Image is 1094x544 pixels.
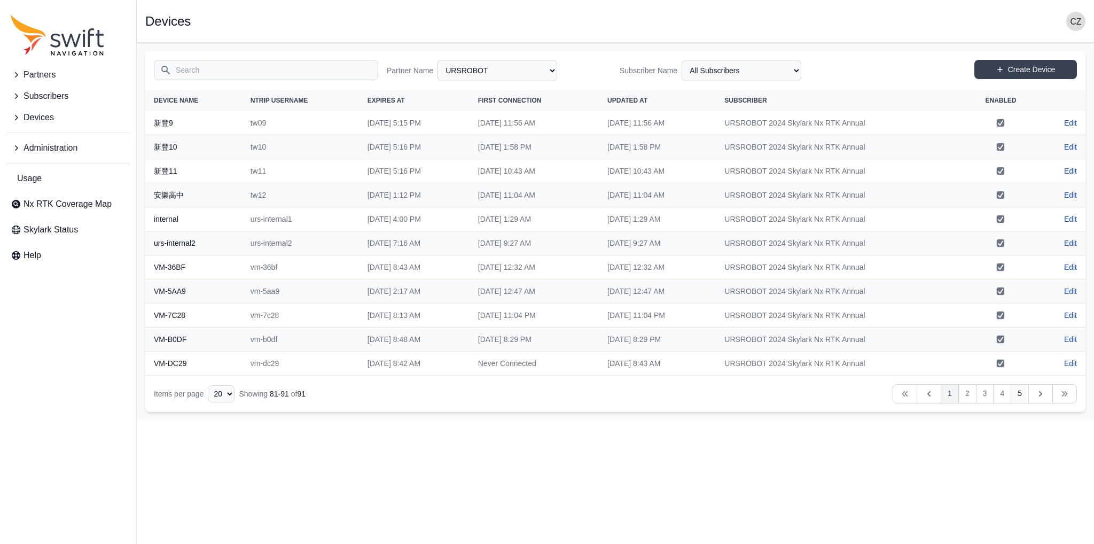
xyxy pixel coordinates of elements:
[24,68,56,81] span: Partners
[716,328,963,352] td: URSROBOT 2024 Skylark Nx RTK Annual
[1064,142,1077,152] a: Edit
[470,231,599,255] td: [DATE] 9:27 AM
[470,111,599,135] td: [DATE] 11:56 AM
[359,352,470,376] td: [DATE] 8:42 AM
[242,352,359,376] td: vm-dc29
[208,385,235,402] select: Display Limit
[963,90,1038,111] th: Enabled
[6,86,130,107] button: Subscribers
[470,255,599,279] td: [DATE] 12:32 AM
[145,207,242,231] th: internal
[24,223,78,236] span: Skylark Status
[359,207,470,231] td: [DATE] 4:00 PM
[716,111,963,135] td: URSROBOT 2024 Skylark Nx RTK Annual
[470,135,599,159] td: [DATE] 1:58 PM
[24,142,77,154] span: Administration
[599,207,716,231] td: [DATE] 1:29 AM
[24,198,112,211] span: Nx RTK Coverage Map
[270,390,289,398] span: 81 - 91
[478,97,542,104] span: First Connection
[242,135,359,159] td: tw10
[716,183,963,207] td: URSROBOT 2024 Skylark Nx RTK Annual
[941,384,959,403] a: 1
[154,60,378,80] input: Search
[599,183,716,207] td: [DATE] 11:04 AM
[6,193,130,215] a: Nx RTK Coverage Map
[607,97,647,104] span: Updated At
[145,183,242,207] th: 安樂高中
[359,328,470,352] td: [DATE] 8:48 AM
[242,231,359,255] td: urs-internal2
[1066,12,1085,31] img: user photo
[470,183,599,207] td: [DATE] 11:04 AM
[154,390,204,398] span: Items per page
[359,304,470,328] td: [DATE] 8:13 AM
[242,279,359,304] td: vm-5aa9
[470,352,599,376] td: Never Connected
[359,183,470,207] td: [DATE] 1:12 PM
[359,111,470,135] td: [DATE] 5:15 PM
[958,384,976,403] a: 2
[1064,358,1077,369] a: Edit
[359,279,470,304] td: [DATE] 2:17 AM
[6,107,130,128] button: Devices
[368,97,405,104] span: Expires At
[6,168,130,189] a: Usage
[1064,166,1077,176] a: Edit
[716,90,963,111] th: Subscriber
[599,111,716,135] td: [DATE] 11:56 AM
[437,60,557,81] select: Partner Name
[716,352,963,376] td: URSROBOT 2024 Skylark Nx RTK Annual
[242,111,359,135] td: tw09
[24,111,54,124] span: Devices
[716,255,963,279] td: URSROBOT 2024 Skylark Nx RTK Annual
[359,135,470,159] td: [DATE] 5:16 PM
[599,279,716,304] td: [DATE] 12:47 AM
[145,328,242,352] th: VM-B0DF
[145,279,242,304] th: VM-5AA9
[242,90,359,111] th: NTRIP Username
[359,159,470,183] td: [DATE] 5:16 PM
[239,388,306,399] div: Showing of
[599,304,716,328] td: [DATE] 11:04 PM
[993,384,1011,403] a: 4
[6,64,130,86] button: Partners
[470,328,599,352] td: [DATE] 8:29 PM
[620,65,677,76] label: Subscriber Name
[145,231,242,255] th: urs-internal2
[716,207,963,231] td: URSROBOT 2024 Skylark Nx RTK Annual
[682,60,801,81] select: Subscriber
[359,255,470,279] td: [DATE] 8:43 AM
[599,135,716,159] td: [DATE] 1:58 PM
[470,207,599,231] td: [DATE] 1:29 AM
[599,352,716,376] td: [DATE] 8:43 AM
[24,90,68,103] span: Subscribers
[17,172,42,185] span: Usage
[145,352,242,376] th: VM-DC29
[599,255,716,279] td: [DATE] 12:32 AM
[242,183,359,207] td: tw12
[145,376,1085,412] nav: Table navigation
[242,304,359,328] td: vm-7c28
[599,231,716,255] td: [DATE] 9:27 AM
[145,135,242,159] th: 新豐10
[599,328,716,352] td: [DATE] 8:29 PM
[1064,334,1077,345] a: Edit
[145,159,242,183] th: 新豐11
[242,207,359,231] td: urs-internal1
[716,135,963,159] td: URSROBOT 2024 Skylark Nx RTK Annual
[1064,190,1077,200] a: Edit
[1011,384,1029,403] a: 5
[6,219,130,240] a: Skylark Status
[1064,262,1077,273] a: Edit
[6,137,130,159] button: Administration
[599,159,716,183] td: [DATE] 10:43 AM
[716,231,963,255] td: URSROBOT 2024 Skylark Nx RTK Annual
[716,279,963,304] td: URSROBOT 2024 Skylark Nx RTK Annual
[1064,286,1077,297] a: Edit
[1064,214,1077,224] a: Edit
[145,15,191,28] h1: Devices
[387,65,433,76] label: Partner Name
[145,111,242,135] th: 新豐9
[470,279,599,304] td: [DATE] 12:47 AM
